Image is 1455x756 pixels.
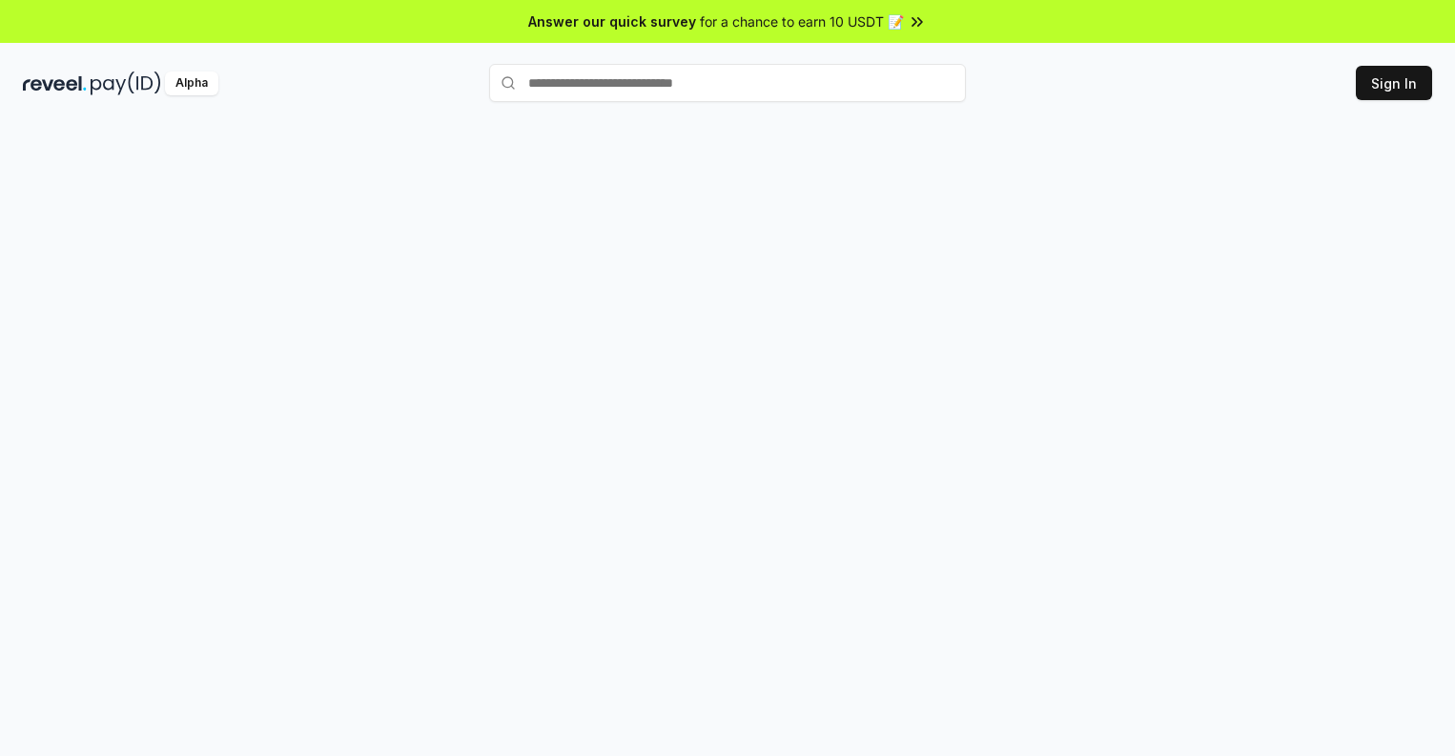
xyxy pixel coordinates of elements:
[528,11,696,31] span: Answer our quick survey
[91,72,161,95] img: pay_id
[165,72,218,95] div: Alpha
[1356,66,1432,100] button: Sign In
[700,11,904,31] span: for a chance to earn 10 USDT 📝
[23,72,87,95] img: reveel_dark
